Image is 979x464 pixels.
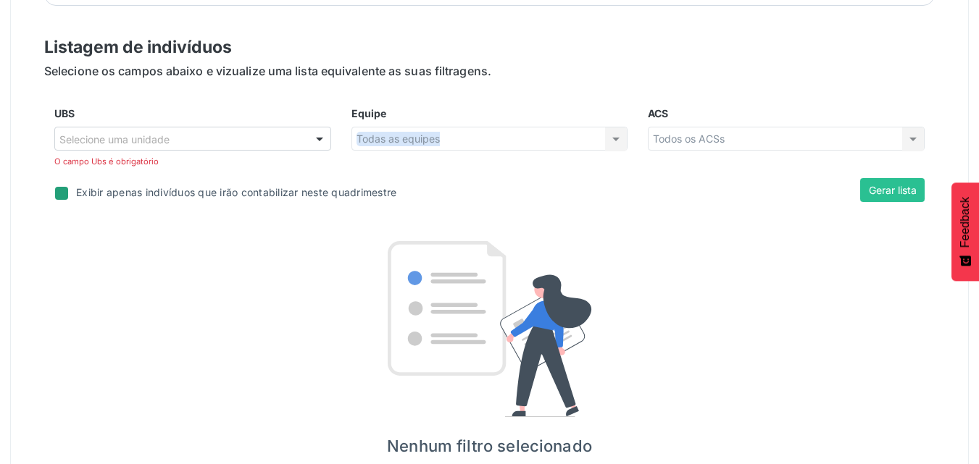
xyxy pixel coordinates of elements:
span: Listagem de indivíduos [44,37,232,57]
span: Selecione os campos abaixo e vizualize uma lista equivalente as suas filtragens. [44,64,491,78]
button: Gerar lista [860,178,925,203]
label: Equipe [351,106,386,121]
label: ACS [648,106,668,121]
div: Nenhum filtro selecionado [387,434,592,458]
span: Selecione uma unidade [59,132,170,147]
div: Exibir apenas indivíduos que irão contabilizar neste quadrimestre [76,185,396,200]
button: Feedback - Mostrar pesquisa [951,182,979,281]
span: Feedback [959,197,972,248]
div: O campo Ubs é obrigatório [54,156,331,168]
label: UBS [54,106,75,121]
img: Imagem de Empty State [388,241,592,417]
